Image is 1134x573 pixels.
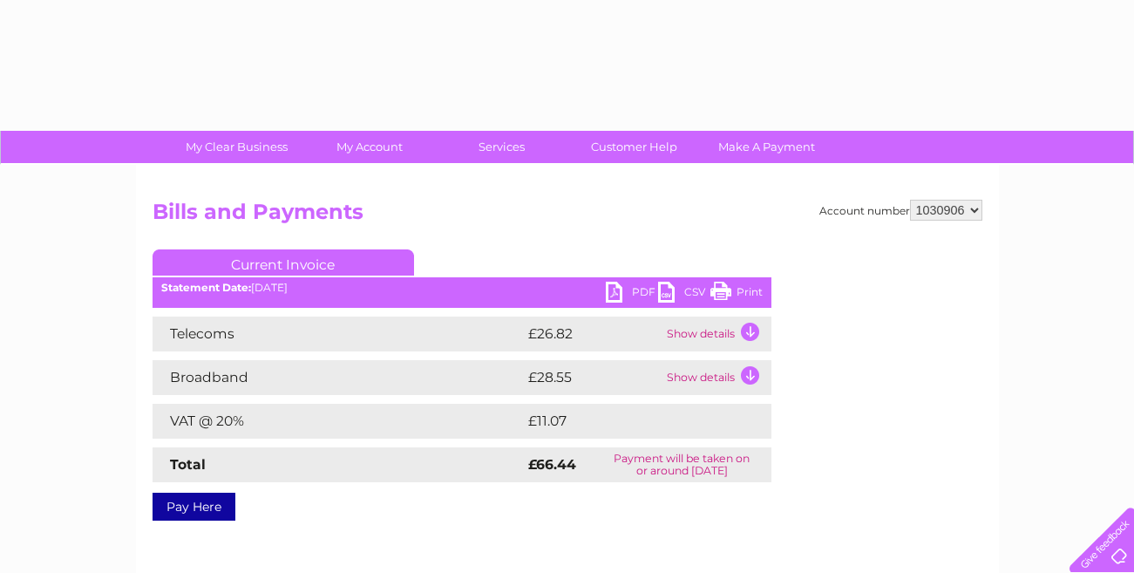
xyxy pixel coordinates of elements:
[524,404,733,439] td: £11.07
[153,317,524,351] td: Telecoms
[562,131,706,163] a: Customer Help
[524,317,662,351] td: £26.82
[528,456,576,473] strong: £66.44
[165,131,309,163] a: My Clear Business
[170,456,206,473] strong: Total
[297,131,441,163] a: My Account
[662,360,771,395] td: Show details
[153,404,524,439] td: VAT @ 20%
[161,281,251,294] b: Statement Date:
[153,200,982,233] h2: Bills and Payments
[662,317,771,351] td: Show details
[710,282,763,307] a: Print
[606,282,658,307] a: PDF
[153,360,524,395] td: Broadband
[695,131,839,163] a: Make A Payment
[430,131,574,163] a: Services
[153,249,414,276] a: Current Invoice
[153,282,771,294] div: [DATE]
[658,282,710,307] a: CSV
[524,360,662,395] td: £28.55
[153,493,235,521] a: Pay Here
[593,447,771,482] td: Payment will be taken on or around [DATE]
[819,200,982,221] div: Account number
